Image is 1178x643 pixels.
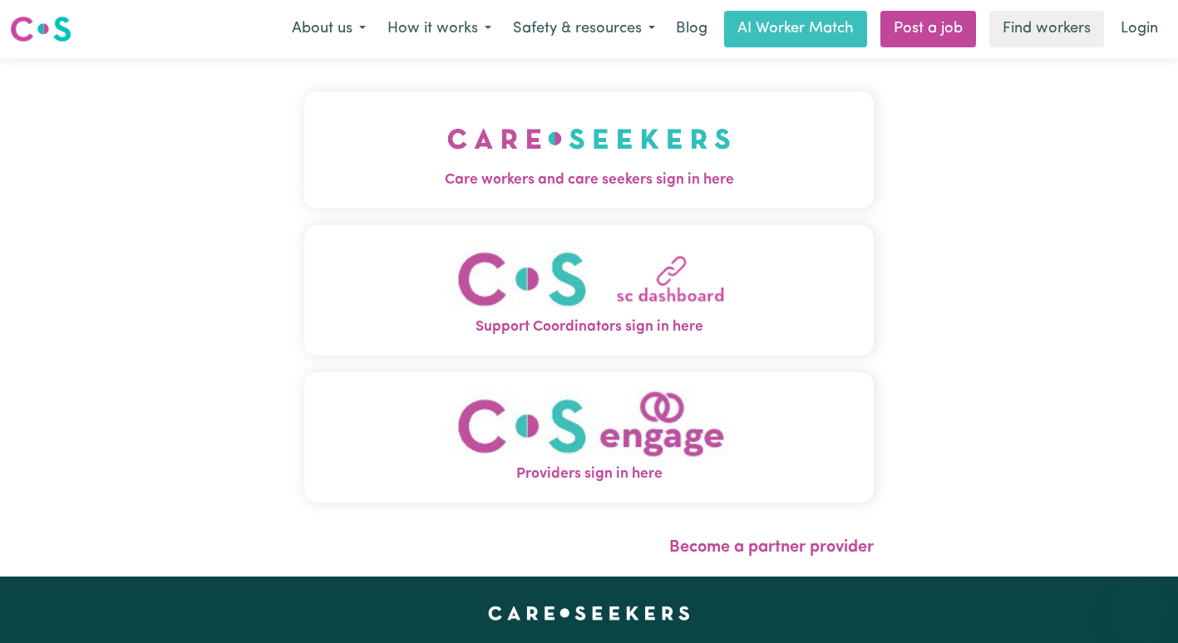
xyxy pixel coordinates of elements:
button: Support Coordinators sign in here [304,224,874,355]
a: Post a job [880,11,976,47]
a: Careseekers home page [488,606,690,620]
a: AI Worker Match [724,11,867,47]
button: About us [281,12,377,47]
button: Providers sign in here [304,371,874,502]
a: Careseekers logo [10,10,71,48]
a: Find workers [989,11,1104,47]
button: How it works [377,12,502,47]
span: Support Coordinators sign in here [304,317,874,338]
iframe: Button to launch messaging window [1111,577,1165,630]
img: Careseekers logo [10,14,71,44]
a: Blog [666,11,717,47]
a: Become a partner provider [669,539,874,556]
a: Login [1111,11,1168,47]
span: Care workers and care seekers sign in here [304,169,874,191]
button: Care workers and care seekers sign in here [304,91,874,208]
span: Providers sign in here [304,464,874,485]
button: Safety & resources [502,12,666,47]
